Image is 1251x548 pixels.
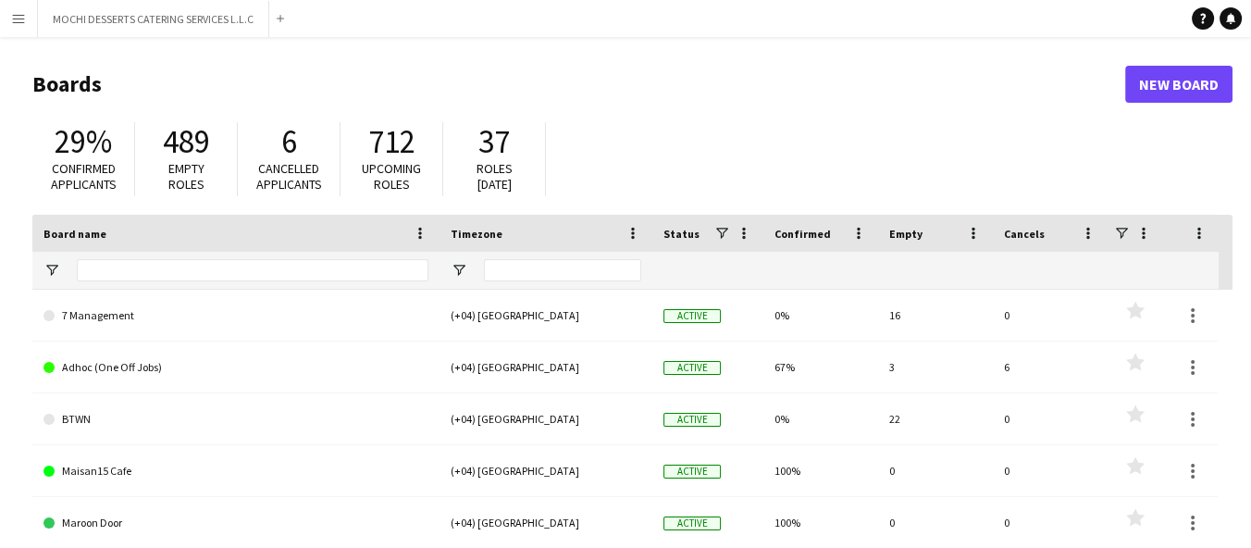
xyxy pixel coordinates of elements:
span: 489 [163,121,210,162]
span: Status [663,227,700,241]
span: Confirmed [774,227,831,241]
input: Timezone Filter Input [484,259,641,281]
div: (+04) [GEOGRAPHIC_DATA] [440,342,652,392]
div: (+04) [GEOGRAPHIC_DATA] [440,393,652,444]
div: 100% [763,497,878,548]
button: Open Filter Menu [451,262,467,279]
div: 0 [878,497,993,548]
span: Active [663,517,721,530]
div: 0 [878,445,993,496]
div: 100% [763,445,878,496]
span: Timezone [451,227,502,241]
span: Confirmed applicants [51,160,117,193]
span: 712 [368,121,415,162]
div: 0% [763,393,878,444]
div: 22 [878,393,993,444]
div: 0 [993,445,1108,496]
span: 6 [281,121,297,162]
div: 0 [993,393,1108,444]
a: Maisan15 Cafe [43,445,428,497]
div: 67% [763,342,878,392]
h1: Boards [32,70,1125,98]
span: 29% [55,121,112,162]
span: Active [663,465,721,479]
div: 6 [993,342,1108,392]
span: Empty roles [168,160,204,193]
span: Upcoming roles [362,160,421,193]
div: 0 [993,497,1108,548]
span: Cancelled applicants [256,160,322,193]
span: Cancels [1004,227,1045,241]
div: 3 [878,342,993,392]
a: New Board [1125,66,1232,103]
div: (+04) [GEOGRAPHIC_DATA] [440,497,652,548]
a: 7 Management [43,290,428,342]
input: Board name Filter Input [77,259,428,281]
span: 37 [478,121,510,162]
a: BTWN [43,393,428,445]
div: 0 [993,290,1108,341]
span: Active [663,413,721,427]
span: Empty [889,227,923,241]
span: Roles [DATE] [477,160,513,193]
button: Open Filter Menu [43,262,60,279]
div: (+04) [GEOGRAPHIC_DATA] [440,290,652,341]
span: Board name [43,227,106,241]
button: MOCHI DESSERTS CATERING SERVICES L.L.C [38,1,269,37]
div: (+04) [GEOGRAPHIC_DATA] [440,445,652,496]
div: 16 [878,290,993,341]
span: Active [663,361,721,375]
a: Adhoc (One Off Jobs) [43,342,428,393]
span: Active [663,309,721,323]
div: 0% [763,290,878,341]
